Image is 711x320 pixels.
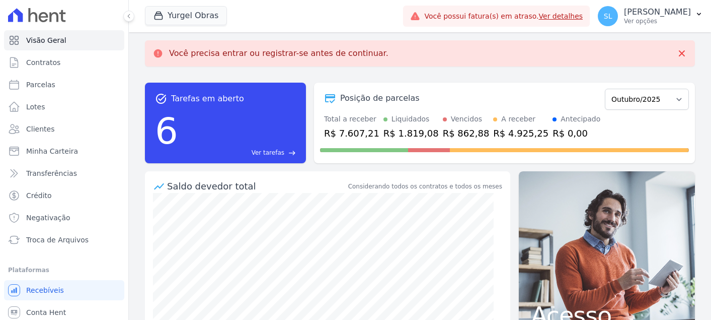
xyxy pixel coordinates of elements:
[324,114,379,124] div: Total a receber
[4,141,124,161] a: Minha Carteira
[26,168,77,178] span: Transferências
[288,149,296,157] span: east
[26,213,70,223] span: Negativação
[155,105,178,157] div: 6
[590,2,711,30] button: SL [PERSON_NAME] Ver opções
[26,307,66,317] span: Conta Hent
[167,179,346,193] div: Saldo devedor total
[552,126,600,140] div: R$ 0,00
[26,80,55,90] span: Parcelas
[451,114,482,124] div: Vencidos
[8,264,120,276] div: Plataformas
[145,6,227,25] button: Yurgel Obras
[391,114,430,124] div: Liquidados
[26,285,64,295] span: Recebíveis
[155,93,167,105] span: task_alt
[340,92,420,104] div: Posição de parcelas
[169,48,388,58] p: Você precisa entrar ou registrar-se antes de continuar.
[26,146,78,156] span: Minha Carteira
[561,114,600,124] div: Antecipado
[4,75,124,95] a: Parcelas
[26,124,54,134] span: Clientes
[624,17,691,25] p: Ver opções
[4,119,124,139] a: Clientes
[4,97,124,117] a: Lotes
[324,126,379,140] div: R$ 7.607,21
[4,230,124,250] a: Troca de Arquivos
[252,148,284,157] span: Ver tarefas
[348,182,502,191] div: Considerando todos os contratos e todos os meses
[424,11,583,22] span: Você possui fatura(s) em atraso.
[26,190,52,201] span: Crédito
[493,126,548,140] div: R$ 4.925,25
[26,235,89,245] span: Troca de Arquivos
[171,93,244,105] span: Tarefas em aberto
[182,148,296,157] a: Ver tarefas east
[4,280,124,300] a: Recebíveis
[4,208,124,228] a: Negativação
[501,114,535,124] div: A receber
[624,7,691,17] p: [PERSON_NAME]
[383,126,439,140] div: R$ 1.819,08
[604,13,612,20] span: SL
[539,12,583,20] a: Ver detalhes
[4,163,124,183] a: Transferências
[4,185,124,206] a: Crédito
[4,30,124,50] a: Visão Geral
[26,35,66,45] span: Visão Geral
[4,52,124,73] a: Contratos
[26,57,60,68] span: Contratos
[443,126,490,140] div: R$ 862,88
[26,102,45,112] span: Lotes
